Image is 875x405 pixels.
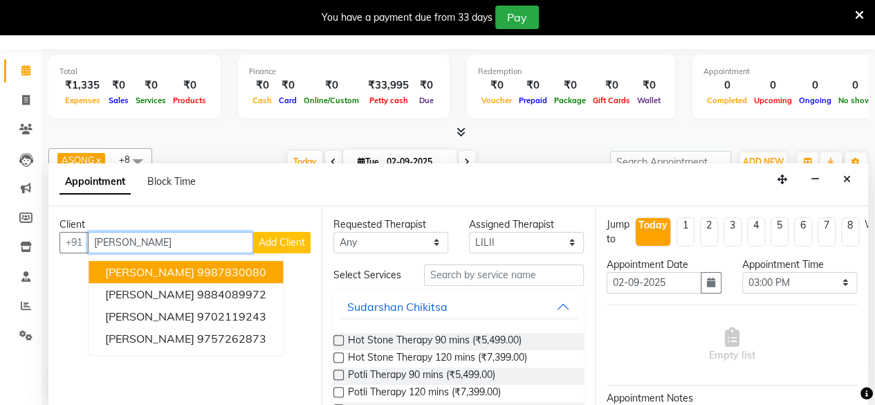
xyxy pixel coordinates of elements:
input: Search Appointment [610,151,731,172]
span: Petty cash [366,96,412,105]
span: Gift Cards [589,96,634,105]
button: Sudarshan Chikitsa [339,294,578,319]
span: ASONG [62,154,95,165]
div: ₹0 [589,78,634,93]
div: Requested Therapist [333,217,448,232]
span: Potli Therapy 120 mins (₹7,399.00) [348,385,501,402]
div: ₹0 [169,78,210,93]
span: Ongoing [795,96,835,105]
button: Pay [495,6,539,29]
span: Cash [249,96,275,105]
li: 1 [676,217,694,246]
div: Appointment [703,66,875,78]
ngb-highlight: 9987830080 [197,265,266,279]
span: Completed [703,96,750,105]
div: Finance [249,66,439,78]
span: Tue [354,156,383,167]
div: 0 [835,78,875,93]
ngb-highlight: 9757262873 [197,332,266,345]
button: Add Client [253,232,311,253]
li: 7 [818,217,836,246]
div: Redemption [478,66,664,78]
span: Package [551,96,589,105]
span: Sales [105,96,132,105]
span: Online/Custom [300,96,362,105]
div: Appointment Time [742,258,857,272]
li: 5 [771,217,789,246]
div: ₹0 [478,78,515,93]
div: ₹1,335 [59,78,105,93]
div: ₹33,995 [362,78,414,93]
span: [PERSON_NAME] [105,309,194,323]
span: Products [169,96,210,105]
div: 0 [795,78,835,93]
div: ₹0 [515,78,551,93]
a: x [95,154,101,165]
div: ₹0 [300,78,362,93]
div: Client [59,217,311,232]
input: Search by service name [424,264,584,286]
span: Voucher [478,96,515,105]
div: 0 [703,78,750,93]
div: ₹0 [634,78,664,93]
span: +8 [119,154,140,165]
div: ₹0 [414,78,439,93]
div: ₹0 [275,78,300,93]
span: Block Time [147,175,196,188]
div: Total [59,66,210,78]
div: ₹0 [105,78,132,93]
div: Sudarshan Chikitsa [347,298,448,315]
div: ₹0 [249,78,275,93]
input: yyyy-mm-dd [607,272,701,294]
span: Wallet [634,96,664,105]
div: ₹0 [551,78,589,93]
span: Appointment [59,170,131,195]
div: 0 [750,78,795,93]
ngb-highlight: 9702119243 [197,309,266,323]
span: Today [288,151,322,172]
span: Card [275,96,300,105]
button: Close [837,169,857,190]
input: 2025-09-02 [383,152,452,172]
span: Prepaid [515,96,551,105]
span: Add Client [259,236,305,249]
li: 8 [841,217,859,246]
span: Potli Therapy 90 mins (₹5,499.00) [348,368,495,385]
li: 3 [724,217,742,246]
span: [PERSON_NAME] [105,287,194,301]
div: Appointment Date [607,258,721,272]
span: [PERSON_NAME] [105,332,194,345]
input: Search by Name/Mobile/Email/Code [88,232,253,253]
span: [PERSON_NAME] [105,265,194,279]
span: Due [416,96,437,105]
button: ADD NEW [739,152,787,172]
span: Upcoming [750,96,795,105]
span: Hot Stone Therapy 120 mins (₹7,399.00) [348,350,527,368]
li: 4 [747,217,765,246]
span: Services [132,96,169,105]
span: ADD NEW [743,156,784,167]
div: Assigned Therapist [469,217,584,232]
div: You have a payment due from 33 days [322,10,492,25]
div: Jump to [607,217,629,246]
div: Today [638,218,667,233]
div: ₹0 [132,78,169,93]
li: 6 [794,217,812,246]
span: Expenses [62,96,104,105]
button: +91 [59,232,89,253]
span: Hot Stone Therapy 90 mins (₹5,499.00) [348,333,522,350]
div: Select Services [323,268,414,282]
span: Empty list [709,327,755,363]
li: 2 [700,217,718,246]
span: No show [835,96,875,105]
ngb-highlight: 9884089972 [197,287,266,301]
